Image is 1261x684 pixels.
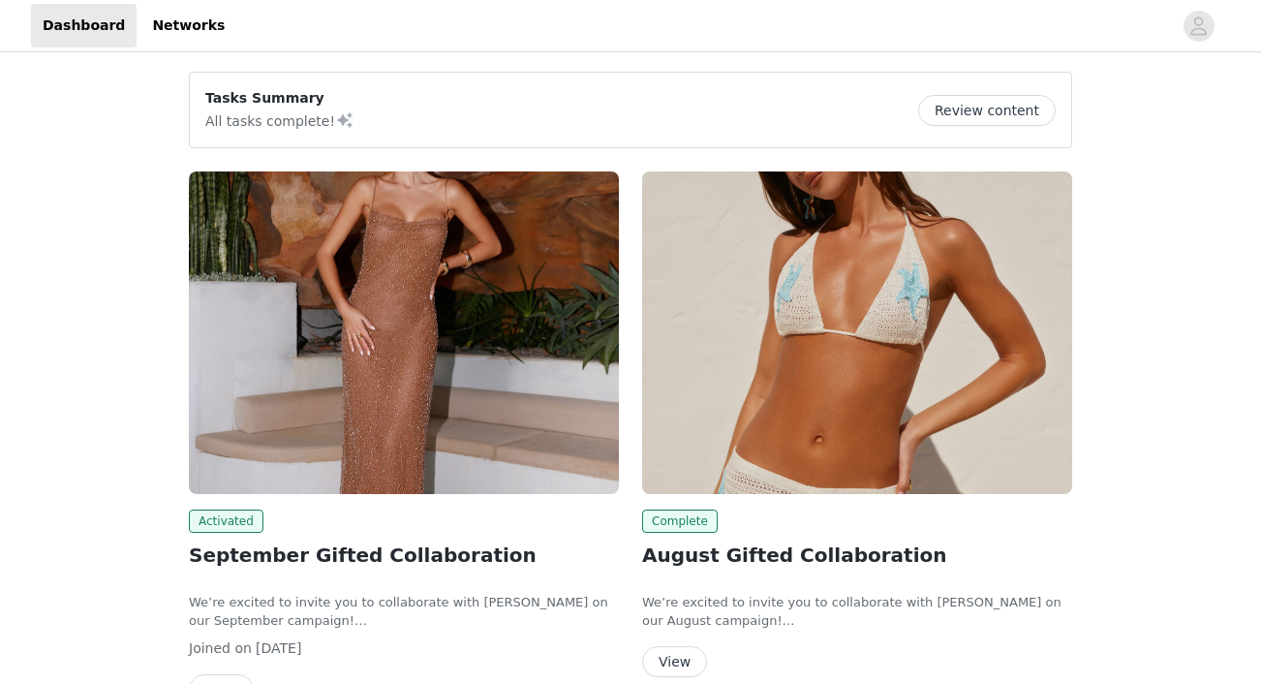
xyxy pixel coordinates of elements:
p: We’re excited to invite you to collaborate with [PERSON_NAME] on our September campaign! [189,593,619,631]
span: [DATE] [256,640,301,656]
a: View [642,655,707,669]
img: Peppermayo USA [642,171,1072,494]
span: Activated [189,510,263,533]
span: Complete [642,510,718,533]
button: Review content [918,95,1056,126]
span: Joined on [189,640,252,656]
a: Dashboard [31,4,137,47]
p: Tasks Summary [205,88,354,109]
a: Networks [140,4,236,47]
h2: September Gifted Collaboration [189,541,619,570]
p: We’re excited to invite you to collaborate with [PERSON_NAME] on our August campaign! [642,593,1072,631]
img: Peppermayo USA [189,171,619,494]
div: avatar [1189,11,1208,42]
button: View [642,646,707,677]
p: All tasks complete! [205,109,354,132]
h2: August Gifted Collaboration [642,541,1072,570]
